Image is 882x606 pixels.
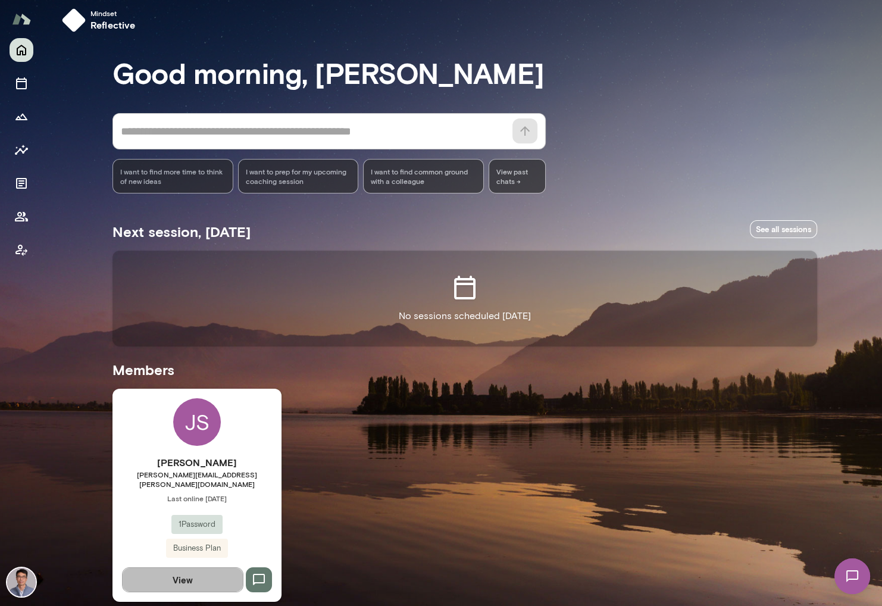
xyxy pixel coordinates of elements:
button: View [122,567,243,592]
h3: Good morning, [PERSON_NAME] [112,56,817,89]
p: No sessions scheduled [DATE] [399,309,531,323]
span: Mindset [90,8,136,18]
div: JS [173,398,221,446]
h6: reflective [90,18,136,32]
span: I want to find more time to think of new ideas [120,167,226,186]
span: I want to find common ground with a colleague [371,167,476,186]
button: Growth Plan [10,105,33,129]
a: See all sessions [750,220,817,239]
button: Insights [10,138,33,162]
img: Mento [12,8,31,30]
button: Documents [10,171,33,195]
span: Last online [DATE] [112,493,282,503]
h5: Members [112,360,817,379]
button: Members [10,205,33,229]
span: 1Password [171,518,223,530]
button: Sessions [10,71,33,95]
h6: [PERSON_NAME] [112,455,282,470]
span: [PERSON_NAME][EMAIL_ADDRESS][PERSON_NAME][DOMAIN_NAME] [112,470,282,489]
button: Home [10,38,33,62]
span: View past chats -> [489,159,546,193]
div: I want to find more time to think of new ideas [112,159,233,193]
img: mindset [62,8,86,32]
img: Victor Chan [7,568,36,596]
button: Mindsetreflective [57,4,145,37]
h5: Next session, [DATE] [112,222,251,241]
span: I want to prep for my upcoming coaching session [246,167,351,186]
div: I want to prep for my upcoming coaching session [238,159,359,193]
button: Client app [10,238,33,262]
span: Business Plan [166,542,228,554]
div: I want to find common ground with a colleague [363,159,484,193]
